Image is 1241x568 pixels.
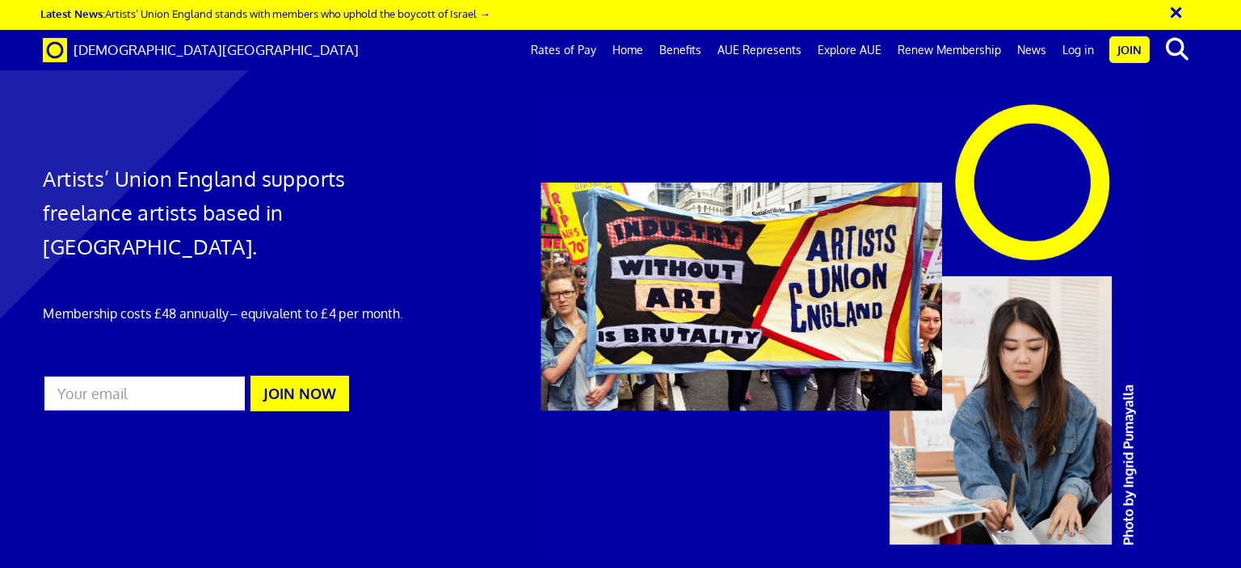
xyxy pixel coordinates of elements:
a: Latest News:Artists’ Union England stands with members who uphold the boycott of Israel → [40,6,490,20]
h1: Artists’ Union England supports freelance artists based in [GEOGRAPHIC_DATA]. [43,162,411,263]
input: Your email [43,375,246,412]
span: [DEMOGRAPHIC_DATA][GEOGRAPHIC_DATA] [74,41,359,58]
p: Membership costs £48 annually – equivalent to £4 per month. [43,304,411,323]
a: Rates of Pay [523,30,604,70]
a: Join [1109,36,1150,63]
a: Log in [1054,30,1102,70]
a: AUE Represents [709,30,810,70]
strong: Latest News: [40,6,105,20]
a: Home [604,30,651,70]
button: JOIN NOW [250,376,349,411]
button: search [1153,32,1202,66]
a: Renew Membership [890,30,1009,70]
a: Explore AUE [810,30,890,70]
a: Benefits [651,30,709,70]
a: News [1009,30,1054,70]
a: Brand [DEMOGRAPHIC_DATA][GEOGRAPHIC_DATA] [31,30,371,70]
